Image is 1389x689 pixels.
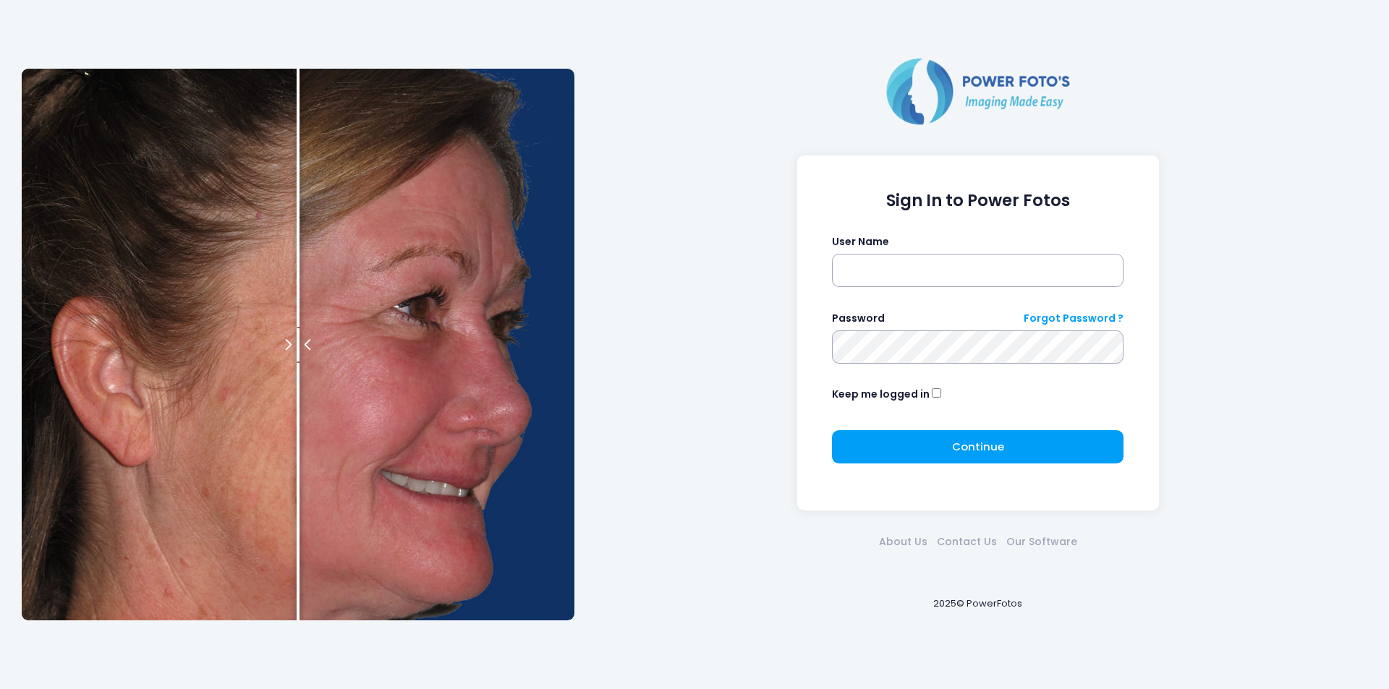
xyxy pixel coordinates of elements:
[952,439,1004,454] span: Continue
[1001,534,1082,549] a: Our Software
[588,573,1367,634] div: 2025© PowerFotos
[932,534,1001,549] a: Contact Us
[832,430,1123,463] button: Continue
[832,311,885,326] label: Password
[832,387,930,402] label: Keep me logged in
[874,534,932,549] a: About Us
[832,191,1123,210] h1: Sign In to Power Fotos
[880,55,1076,127] img: Logo
[832,234,889,249] label: User Name
[1024,311,1123,326] a: Forgot Password ?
